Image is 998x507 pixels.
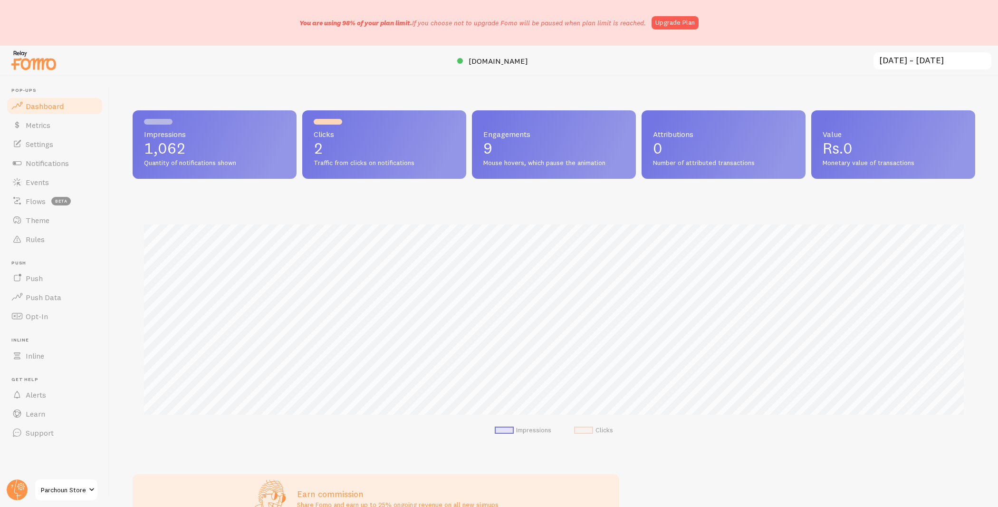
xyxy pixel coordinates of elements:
[26,177,49,187] span: Events
[6,269,104,288] a: Push
[34,478,98,501] a: Parchoun Store
[299,18,646,28] p: If you choose not to upgrade Fomo will be paused when plan limit is reached.
[26,312,48,321] span: Opt-In
[6,423,104,442] a: Support
[26,234,45,244] span: Rules
[6,116,104,135] a: Metrics
[26,196,46,206] span: Flows
[26,409,45,419] span: Learn
[495,426,551,435] li: Impressions
[51,197,71,205] span: beta
[26,139,53,149] span: Settings
[6,346,104,365] a: Inline
[144,159,285,167] span: Quantity of notifications shown
[483,159,624,167] span: Mouse hovers, which pause the animation
[26,292,61,302] span: Push Data
[26,273,43,283] span: Push
[41,484,86,496] span: Parchoun Store
[823,130,964,138] span: Value
[6,385,104,404] a: Alerts
[823,159,964,167] span: Monetary value of transactions
[26,101,64,111] span: Dashboard
[6,230,104,249] a: Rules
[10,48,58,72] img: fomo-relay-logo-orange.svg
[26,390,46,400] span: Alerts
[574,426,613,435] li: Clicks
[299,19,412,27] span: You are using 98% of your plan limit.
[483,130,624,138] span: Engagements
[653,130,794,138] span: Attributions
[6,307,104,326] a: Opt-In
[26,351,44,361] span: Inline
[11,88,104,94] span: Pop-ups
[6,288,104,307] a: Push Data
[11,377,104,383] span: Get Help
[6,154,104,173] a: Notifications
[483,141,624,156] p: 9
[314,141,455,156] p: 2
[26,158,69,168] span: Notifications
[144,130,285,138] span: Impressions
[6,192,104,211] a: Flows beta
[26,215,49,225] span: Theme
[314,130,455,138] span: Clicks
[297,488,499,499] h3: Earn commission
[6,173,104,192] a: Events
[6,211,104,230] a: Theme
[11,260,104,266] span: Push
[823,139,853,157] span: Rs.0
[653,141,794,156] p: 0
[26,120,50,130] span: Metrics
[6,135,104,154] a: Settings
[11,337,104,343] span: Inline
[26,428,54,438] span: Support
[144,141,285,156] p: 1,062
[6,97,104,116] a: Dashboard
[653,159,794,167] span: Number of attributed transactions
[6,404,104,423] a: Learn
[314,159,455,167] span: Traffic from clicks on notifications
[652,16,699,29] a: Upgrade Plan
